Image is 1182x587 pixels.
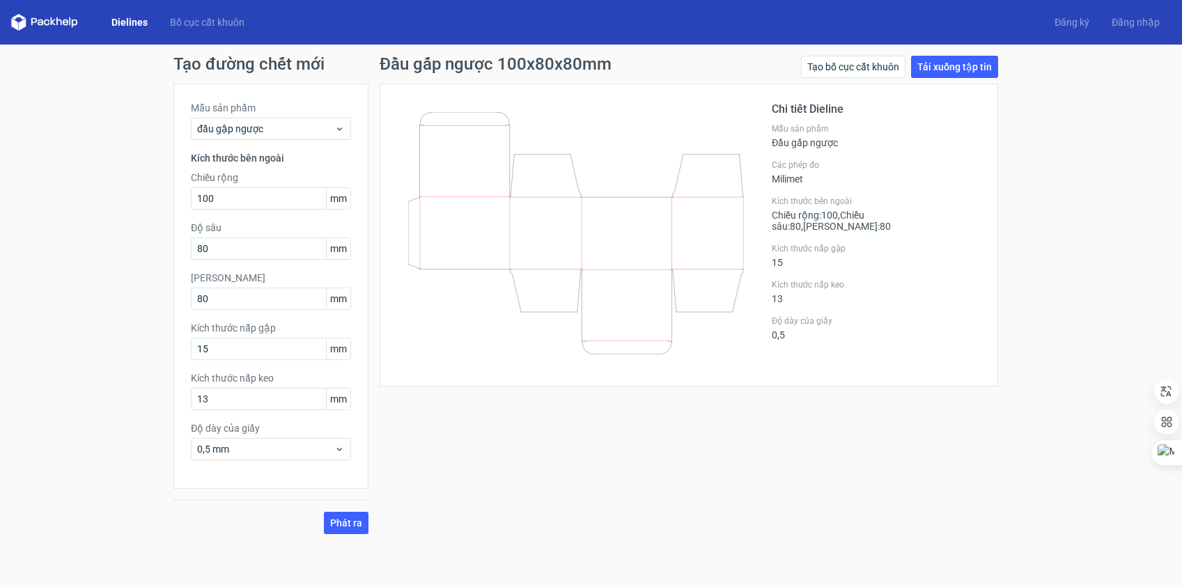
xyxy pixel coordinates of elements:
[191,373,274,384] font: Kích thước nắp keo
[330,193,347,204] font: mm
[772,160,819,170] font: Các phép đo
[1043,15,1101,29] a: Đăng ký
[790,221,801,232] font: 80
[772,137,838,148] font: Đầu gấp ngược
[772,244,846,253] font: Kích thước nắp gập
[191,172,238,183] font: Chiều rộng
[330,243,347,254] font: mm
[807,61,899,72] font: Tạo bố cục cắt khuôn
[772,316,832,326] font: Độ dày của giấy
[788,221,790,232] font: :
[772,280,844,290] font: Kích thước nắp keo
[772,196,852,206] font: Kích thước bên ngoài
[911,56,998,78] a: Tải xuống tập tin
[330,293,347,304] font: mm
[917,61,992,72] font: Tải xuống tập tin
[803,221,878,232] font: [PERSON_NAME]
[838,210,840,221] font: ,
[191,102,256,114] font: Mẫu sản phẩm
[330,517,362,529] font: Phát ra
[772,329,785,341] font: 0,5
[159,15,256,29] a: Bố cục cắt khuôn
[819,210,821,221] font: :
[772,210,819,221] font: Chiều rộng
[801,56,905,78] a: Tạo bố cục cắt khuôn
[191,423,260,434] font: Độ dày của giấy
[878,221,880,232] font: :
[191,152,284,164] font: Kích thước bên ngoài
[1112,17,1160,28] font: Đăng nhập
[380,54,612,74] font: Đầu gấp ngược 100x80x80mm
[191,222,221,233] font: Độ sâu
[1055,17,1089,28] font: Đăng ký
[197,444,229,455] font: 0,5 mm
[772,293,783,304] font: 13
[772,257,783,268] font: 15
[772,210,864,232] font: Chiều sâu
[1101,15,1171,29] a: Đăng nhập
[170,17,244,28] font: Bố cục cắt khuôn
[772,124,829,134] font: Mẫu sản phẩm
[100,15,159,29] a: Dielines
[111,17,148,28] font: Dielines
[330,393,347,405] font: mm
[772,102,843,116] font: Chi tiết Dieline
[880,221,891,232] font: 80
[191,272,265,283] font: [PERSON_NAME]
[173,54,325,74] font: Tạo đường chết mới
[191,322,276,334] font: Kích thước nắp gập
[772,173,803,185] font: Milimet
[324,512,368,534] button: Phát ra
[197,123,263,134] font: đầu gập ngược
[330,343,347,354] font: mm
[801,221,803,232] font: ,
[821,210,838,221] font: 100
